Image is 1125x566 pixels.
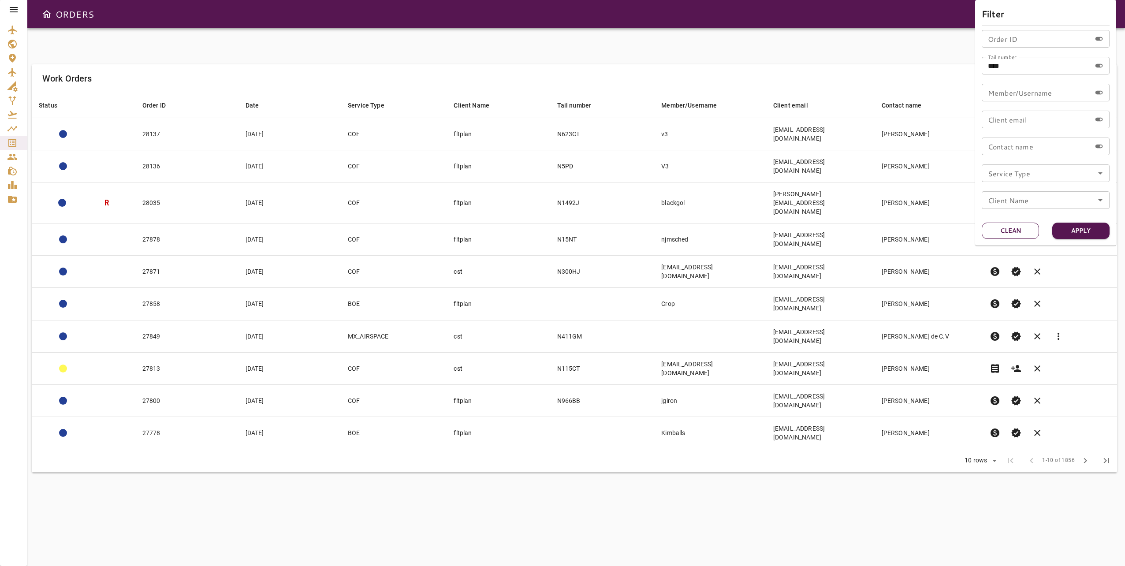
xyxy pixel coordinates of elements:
label: Tail number [988,53,1017,60]
button: Open [1094,167,1106,179]
h6: Filter [982,7,1110,21]
button: Apply [1052,223,1110,239]
button: Clean [982,223,1039,239]
button: Open [1094,194,1106,206]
